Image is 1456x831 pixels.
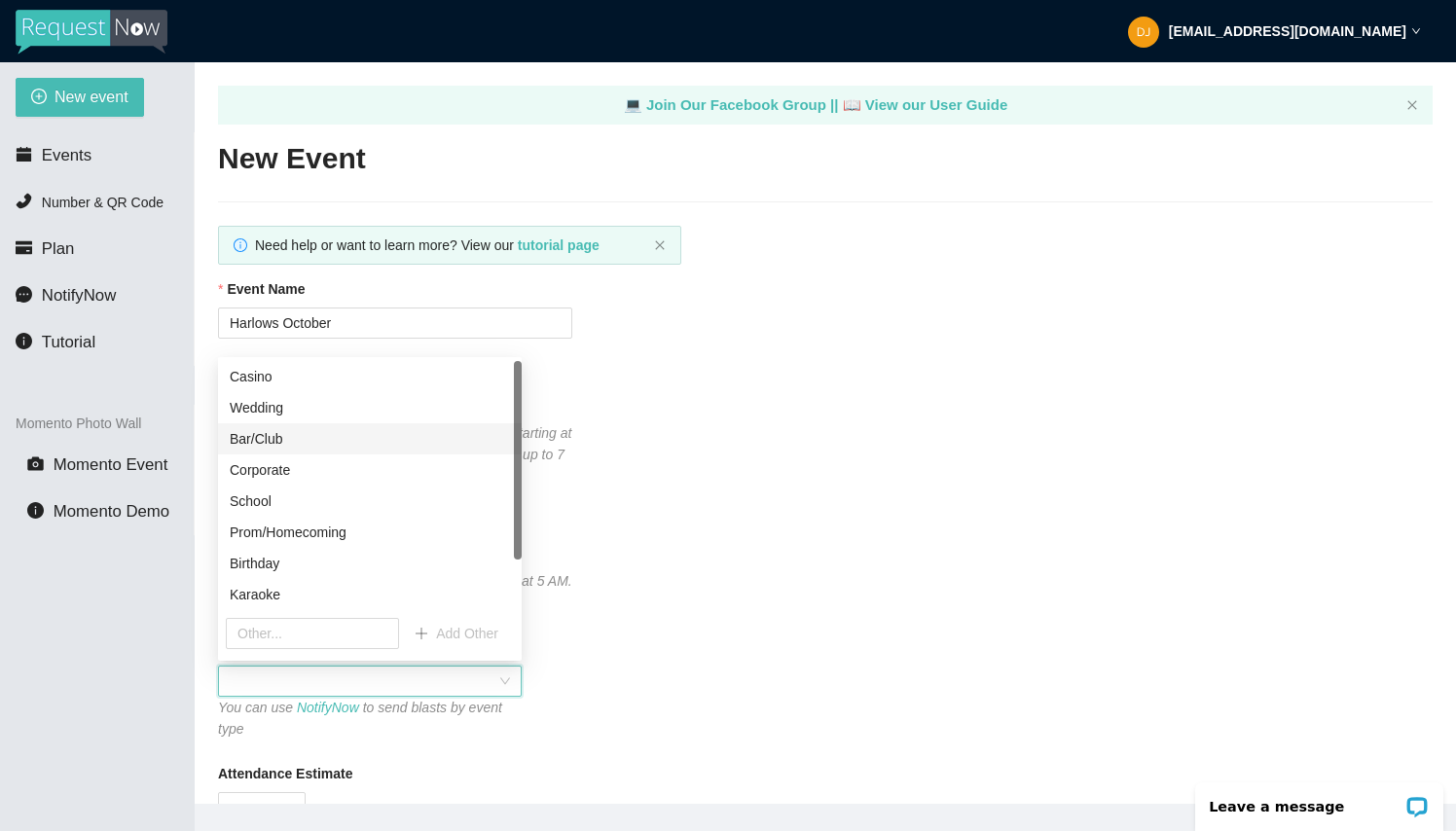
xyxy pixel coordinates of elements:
span: info-circle [16,333,32,349]
span: Momento Demo [54,502,169,521]
a: laptop View our User Guide [843,96,1008,113]
div: Casino [218,361,522,392]
span: phone [16,193,32,209]
h2: New Event [218,139,1433,179]
b: Event Name [227,278,305,300]
div: Bar/Club [218,423,522,454]
div: Prom/Homecoming [230,522,510,543]
div: Prom/Homecoming [218,517,522,548]
div: School [218,486,522,517]
span: Events [42,146,91,164]
span: close [654,239,666,251]
div: You can use to send blasts by event type [218,697,522,740]
span: calendar [16,146,32,163]
div: Corporate [230,459,510,481]
span: down [1411,26,1421,36]
div: Wedding [230,397,510,418]
span: credit-card [16,239,32,256]
span: laptop [624,96,642,113]
span: info-circle [27,502,44,519]
span: close [1406,99,1418,111]
img: dcef9e3f6dbb0253f19bb7ca223dd7dc [1128,17,1159,48]
span: Number & QR Code [42,195,164,210]
div: Karaoke [230,584,510,605]
a: tutorial page [518,237,600,253]
div: School [230,490,510,512]
span: Need help or want to learn more? View our [255,237,600,253]
span: Plan [42,239,75,258]
div: Birthday [218,548,522,579]
div: Birthday [230,553,510,574]
div: Karaoke [218,579,522,610]
iframe: LiveChat chat widget [1183,770,1456,831]
span: message [16,286,32,303]
span: camera [27,455,44,472]
span: Momento Event [54,455,168,474]
button: plus-circleNew event [16,78,144,117]
a: laptop Join Our Facebook Group || [624,96,843,113]
span: NotifyNow [42,286,116,305]
div: Bar/Club [230,428,510,450]
img: RequestNow [16,10,167,54]
span: plus-circle [31,89,47,107]
b: Attendance Estimate [218,763,352,784]
button: close [1406,99,1418,112]
input: Janet's and Mark's Wedding [218,307,572,339]
span: info-circle [234,238,247,252]
span: New event [55,85,128,109]
span: Tutorial [42,333,95,351]
input: Other... [226,618,399,649]
button: close [654,239,666,252]
a: NotifyNow [297,700,359,715]
div: Corporate [218,454,522,486]
strong: [EMAIL_ADDRESS][DOMAIN_NAME] [1169,23,1406,39]
span: laptop [843,96,861,113]
div: Casino [230,366,510,387]
button: plusAdd Other [399,618,514,649]
div: Wedding [218,392,522,423]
